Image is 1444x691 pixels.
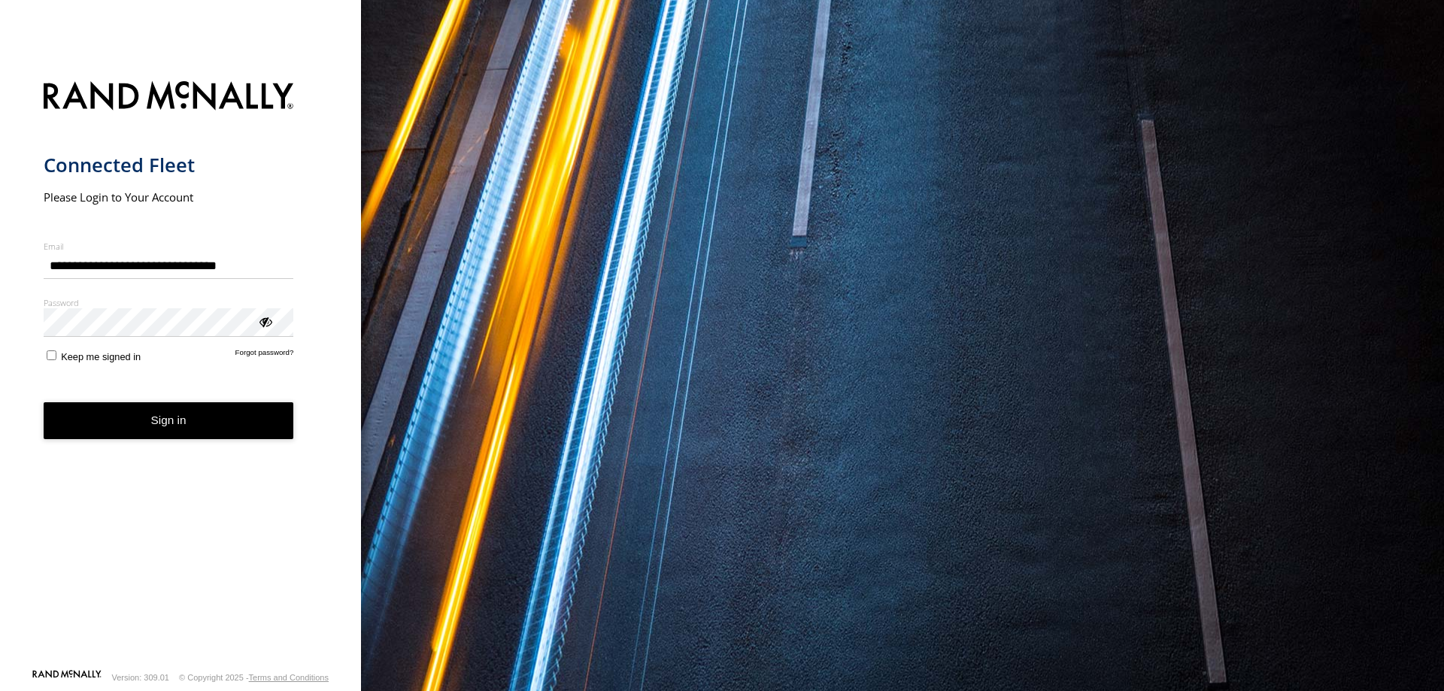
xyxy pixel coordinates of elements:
[257,314,272,329] div: ViewPassword
[44,153,294,177] h1: Connected Fleet
[32,670,102,685] a: Visit our Website
[44,297,294,308] label: Password
[179,673,329,682] div: © Copyright 2025 -
[44,72,318,668] form: main
[47,350,56,360] input: Keep me signed in
[44,189,294,205] h2: Please Login to Your Account
[249,673,329,682] a: Terms and Conditions
[44,78,294,117] img: Rand McNally
[44,241,294,252] label: Email
[235,348,294,362] a: Forgot password?
[61,351,141,362] span: Keep me signed in
[44,402,294,439] button: Sign in
[112,673,169,682] div: Version: 309.01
